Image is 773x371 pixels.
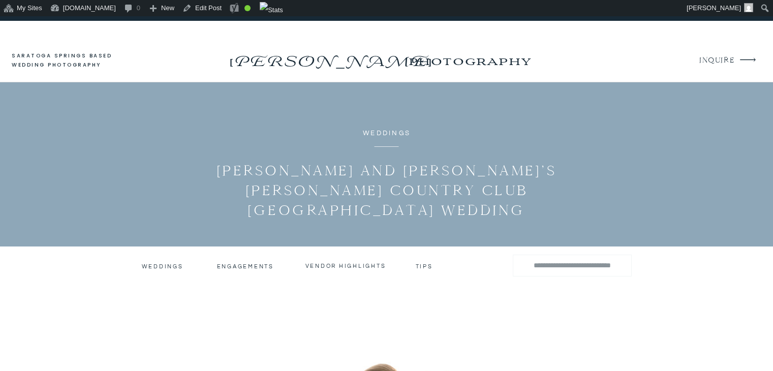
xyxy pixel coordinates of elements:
a: [PERSON_NAME] [227,49,434,66]
div: Good [244,5,251,11]
img: Views over 48 hours. Click for more Jetpack Stats. [260,2,283,18]
a: INQUIRE [699,54,733,68]
a: saratoga springs based wedding photography [12,51,131,70]
a: engagements [217,263,276,270]
span: [PERSON_NAME] [687,4,741,12]
a: photography [388,47,550,75]
h1: [PERSON_NAME] and [PERSON_NAME]’s [PERSON_NAME] Country Club [GEOGRAPHIC_DATA] Wedding [208,161,566,220]
a: Weddings [363,130,411,137]
a: Weddings [142,263,182,270]
a: tips [416,263,435,268]
a: vendor highlights [305,262,387,269]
